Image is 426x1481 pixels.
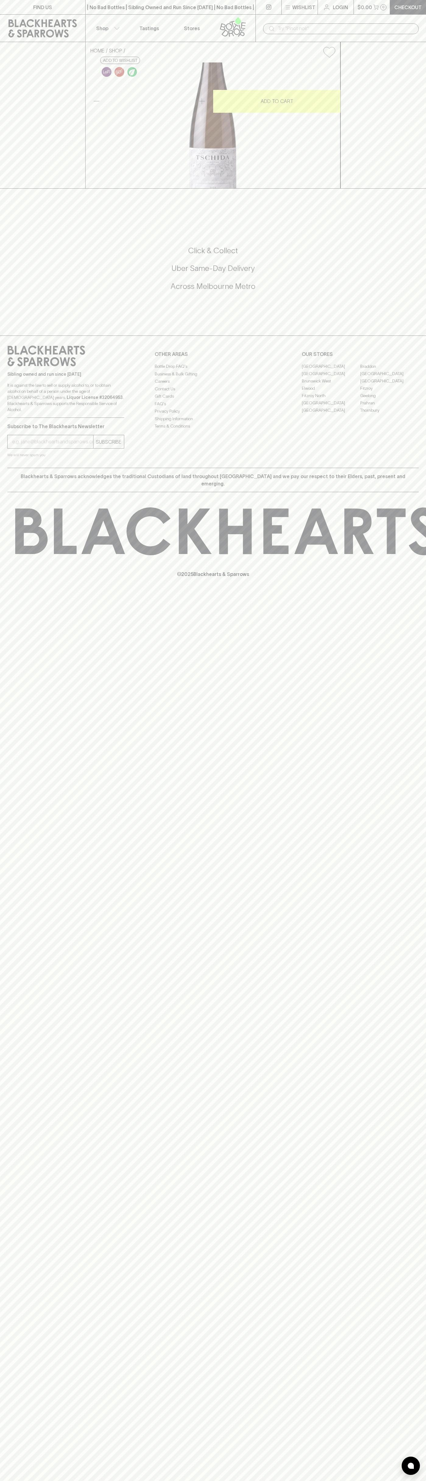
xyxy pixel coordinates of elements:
p: It is against the law to sell or supply alcohol to, or to obtain alcohol on behalf of a person un... [7,382,124,413]
img: bubble-icon [408,1463,414,1469]
img: 40653.png [86,62,340,188]
button: Add to wishlist [321,44,338,60]
a: Brunswick West [302,377,360,385]
p: Blackhearts & Sparrows acknowledges the traditional Custodians of land throughout [GEOGRAPHIC_DAT... [12,473,414,487]
a: Privacy Policy [155,408,272,415]
p: Checkout [394,4,422,11]
p: Stores [184,25,200,32]
h5: Uber Same-Day Delivery [7,263,419,273]
input: Try "Pinot noir" [278,24,414,34]
button: Add to wishlist [100,57,140,64]
a: Fitzroy North [302,392,360,399]
p: Sibling owned and run since [DATE] [7,371,124,377]
strong: Liquor License #32064953 [67,395,123,400]
h5: Click & Collect [7,246,419,256]
p: OUR STORES [302,350,419,358]
a: Shipping Information [155,415,272,422]
a: Business & Bulk Gifting [155,370,272,378]
p: ADD TO CART [261,98,293,105]
a: [GEOGRAPHIC_DATA] [302,363,360,370]
p: Wishlist [292,4,315,11]
a: [GEOGRAPHIC_DATA] [302,399,360,407]
a: Organic [126,66,139,78]
p: Subscribe to The Blackhearts Newsletter [7,423,124,430]
a: [GEOGRAPHIC_DATA] [360,377,419,385]
a: Geelong [360,392,419,399]
a: FAQ's [155,400,272,407]
a: Terms & Conditions [155,423,272,430]
a: Tastings [128,15,171,42]
img: Organic [127,67,137,77]
p: Shop [96,25,108,32]
p: FIND US [33,4,52,11]
a: Prahran [360,399,419,407]
p: SUBSCRIBE [96,438,121,446]
img: Sulphur Free [114,67,124,77]
a: SHOP [109,48,122,53]
a: Bottle Drop FAQ's [155,363,272,370]
button: SUBSCRIBE [93,435,124,448]
a: Careers [155,378,272,385]
p: Tastings [139,25,159,32]
p: $0.00 [357,4,372,11]
a: Elwood [302,385,360,392]
button: Shop [86,15,128,42]
div: Call to action block [7,221,419,323]
p: 0 [382,5,385,9]
a: Thornbury [360,407,419,414]
p: OTHER AREAS [155,350,272,358]
a: Fitzroy [360,385,419,392]
p: Login [333,4,348,11]
a: Made and bottled without any added Sulphur Dioxide (SO2) [113,66,126,78]
img: Lo-Fi [102,67,111,77]
a: HOME [90,48,104,53]
button: ADD TO CART [213,90,340,113]
a: [GEOGRAPHIC_DATA] [360,370,419,377]
input: e.g. jane@blackheartsandsparrows.com.au [12,437,93,447]
p: We will never spam you [7,452,124,458]
a: [GEOGRAPHIC_DATA] [302,370,360,377]
a: Gift Cards [155,393,272,400]
a: Contact Us [155,385,272,392]
a: [GEOGRAPHIC_DATA] [302,407,360,414]
a: Some may call it natural, others minimum intervention, either way, it’s hands off & maybe even a ... [100,66,113,78]
a: Stores [171,15,213,42]
a: Braddon [360,363,419,370]
h5: Across Melbourne Metro [7,281,419,291]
